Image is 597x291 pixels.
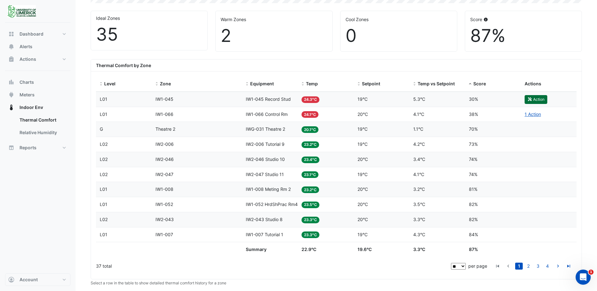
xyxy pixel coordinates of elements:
li: page 4 [543,263,552,270]
app-icon: Dashboard [8,31,14,37]
span: 19°C [358,96,368,102]
span: 23.3°C [301,217,319,223]
span: Dashboard [20,31,43,37]
a: 1 [515,263,523,270]
span: 23.2°C [301,186,319,193]
span: Temp [306,81,318,86]
span: 19°C [358,126,368,132]
span: L01 [100,111,107,117]
span: Equipment [250,81,274,86]
span: Setpoint [362,81,380,86]
span: 84% [469,232,478,237]
span: IW2-047 [155,172,173,177]
a: Relative Humidity [14,126,70,139]
span: 82% [469,217,478,222]
app-icon: Indoor Env [8,104,14,111]
span: G [100,126,103,132]
app-icon: Charts [8,79,14,85]
span: Actions [20,56,36,62]
span: Score [473,81,486,86]
span: 3.2°C [413,186,425,192]
span: Reports [20,145,37,151]
span: IW2-047 Studio 11 [246,172,284,177]
span: 38% [469,111,478,117]
li: page 3 [533,263,543,270]
span: 87% [469,247,478,252]
span: Zone [160,81,171,86]
span: 19°C [358,172,368,177]
span: 20°C [358,202,368,207]
span: Temp vs Setpoint [418,81,455,86]
span: IW1-052 HrdShPrac Rm4 [246,202,298,207]
span: Theatre 2 [155,126,175,132]
span: 73% [469,141,478,147]
a: 1 Action [525,111,541,117]
div: 87% [470,25,577,46]
app-icon: Reports [8,145,14,151]
span: 3.3°C [413,247,425,252]
div: Score [470,16,577,23]
span: 3.5°C [413,202,425,207]
a: go to previous page [504,263,512,270]
button: Account [5,273,70,286]
span: IW1-045 Record Stud [246,96,291,102]
a: 2 [525,263,532,270]
span: IW2-006 [155,141,174,147]
app-icon: Meters [8,92,14,98]
span: 3.3°C [413,217,425,222]
span: per page [468,263,487,269]
div: Cool Zones [346,16,452,23]
span: IW1-052 [155,202,173,207]
span: 20°C [358,111,368,117]
button: Indoor Env [5,101,70,114]
span: IW1-007 Tutorial 1 [246,232,283,237]
span: 4.2°C [413,141,425,147]
span: 23.1°C [301,171,318,178]
div: Warm Zones [221,16,327,23]
span: 24.3°C [301,96,319,103]
button: Reports [5,141,70,154]
b: Thermal Comfort by Zone [96,63,151,68]
span: IW2-046 [155,157,174,162]
span: 23.4°C [301,157,319,163]
span: 19°C [358,232,368,237]
span: 23.2°C [301,141,319,148]
span: 19°C [358,141,368,147]
span: 20.1°C [301,126,318,133]
a: Thermal Comfort [14,114,70,126]
span: IWG-031 Theatre 2 [246,126,285,132]
span: L01 [100,202,107,207]
span: 1 [589,270,594,275]
span: L01 [100,186,107,192]
span: 4.1°C [413,111,424,117]
a: go to first page [494,263,501,270]
span: IW1-008 [155,186,173,192]
span: L02 [100,217,108,222]
span: 20°C [358,217,368,222]
span: IW1-066 [155,111,173,117]
img: Company Logo [8,5,36,18]
button: Meters [5,88,70,101]
a: go to last page [565,263,572,270]
iframe: Intercom live chat [576,270,591,285]
app-icon: Alerts [8,43,14,50]
span: 23.3°C [301,231,319,238]
span: Indoor Env [20,104,43,111]
span: IW2-043 [155,217,174,222]
div: Ideal Zones [96,15,202,21]
span: IW2-006 Tutorial 9 [246,141,284,147]
span: 74% [469,172,477,177]
span: 19.6°C [358,247,372,252]
div: Summary [246,246,294,253]
li: page 1 [514,263,524,270]
span: 74% [469,157,477,162]
span: L02 [100,172,108,177]
button: Actions [5,53,70,66]
span: 1.1°C [413,126,423,132]
span: 81% [469,186,477,192]
span: Actions [525,81,541,86]
span: 23.5°C [301,202,319,208]
span: Alerts [20,43,32,50]
li: page 2 [524,263,533,270]
span: L01 [100,96,107,102]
